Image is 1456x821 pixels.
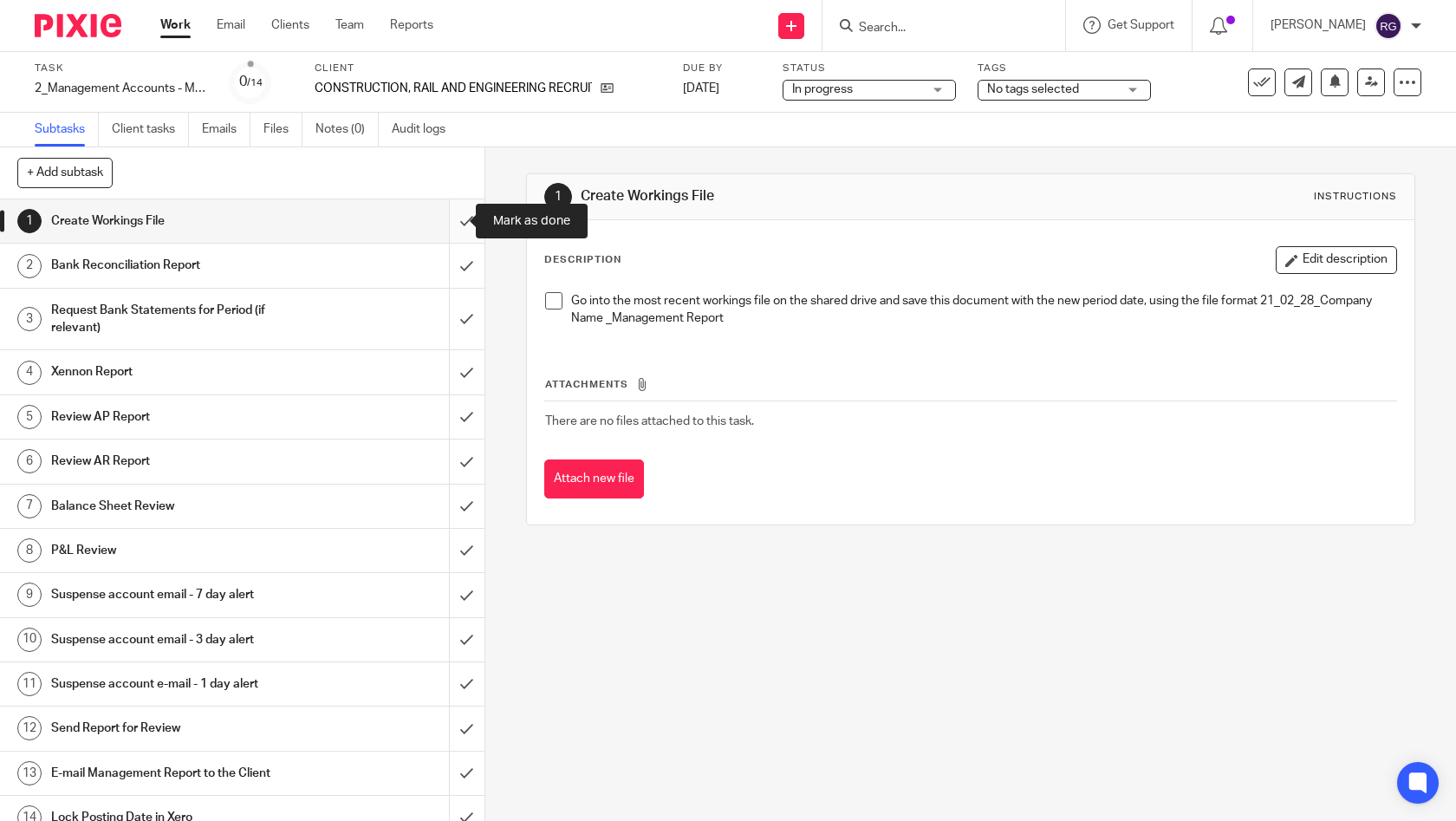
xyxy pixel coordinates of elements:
span: No tags selected [987,83,1079,95]
span: In progress [792,83,853,95]
img: svg%3E [1375,12,1402,40]
span: Attachments [545,380,628,389]
label: Tags [978,62,1151,75]
div: 8 [17,538,42,563]
small: /14 [247,78,263,88]
label: Status [783,62,956,75]
h1: Xennon Report [51,359,305,385]
a: Client tasks [112,113,189,147]
h1: E-mail Management Report to the Client [51,760,305,786]
a: Audit logs [392,113,458,147]
a: Clients [271,16,309,34]
h1: Create Workings File [51,208,305,234]
h1: Bank Reconciliation Report [51,252,305,278]
div: 12 [17,716,42,740]
p: CONSTRUCTION, RAIL AND ENGINEERING RECRUITMENT LTD [315,80,592,97]
h1: Balance Sheet Review [51,493,305,519]
button: Attach new file [544,459,644,498]
a: Subtasks [35,113,99,147]
a: Reports [390,16,433,34]
div: 10 [17,628,42,652]
a: Email [217,16,245,34]
div: 6 [17,449,42,473]
div: 7 [17,494,42,518]
div: 3 [17,307,42,331]
label: Due by [683,62,761,75]
h1: Create Workings File [581,187,1007,205]
div: 4 [17,361,42,385]
img: Pixie [35,14,121,37]
a: Work [160,16,191,34]
h1: Suspense account e-mail - 1 day alert [51,671,305,697]
a: Notes (0) [315,113,379,147]
h1: Send Report for Review [51,715,305,741]
a: Files [263,113,302,147]
span: Get Support [1108,19,1174,31]
div: 2 [17,254,42,278]
h1: Suspense account email - 7 day alert [51,582,305,608]
h1: Review AR Report [51,448,305,474]
p: [PERSON_NAME] [1271,16,1366,34]
div: 0 [239,72,263,92]
label: Client [315,62,661,75]
h1: Request Bank Statements for Period (if relevant) [51,297,305,342]
div: 11 [17,672,42,696]
p: Description [544,253,621,267]
input: Search [857,21,1013,36]
a: Emails [202,113,250,147]
div: 9 [17,583,42,607]
button: + Add subtask [17,158,113,187]
span: [DATE] [683,82,719,94]
p: Go into the most recent workings file on the shared drive and save this document with the new per... [571,292,1397,328]
div: Instructions [1314,190,1397,204]
button: Edit description [1276,246,1397,274]
div: 1 [544,183,572,211]
label: Task [35,62,208,75]
div: 13 [17,761,42,785]
span: There are no files attached to this task. [545,415,754,427]
div: 1 [17,209,42,233]
div: 5 [17,405,42,429]
h1: P&L Review [51,538,305,564]
div: 2_Management Accounts - Monthly - NEW [35,80,208,97]
a: Team [335,16,364,34]
h1: Review AP Report [51,404,305,430]
h1: Suspense account email - 3 day alert [51,627,305,653]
